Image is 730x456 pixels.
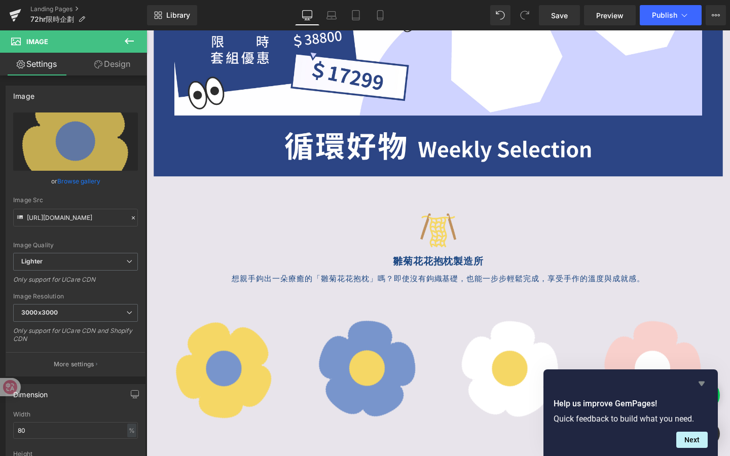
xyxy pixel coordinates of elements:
[676,432,708,448] button: Next question
[13,197,138,204] div: Image Src
[368,5,392,25] a: Mobile
[147,5,197,25] a: New Library
[319,5,344,25] a: Laptop
[551,10,568,21] span: Save
[554,414,708,424] p: Quick feedback to build what you need.
[260,255,524,266] span: 即使沒有鉤織基礎，也能一步步輕鬆完成，享受手作的溫度與成就感。
[652,11,677,19] span: Publish
[13,242,138,249] div: Image Quality
[13,209,138,226] input: Link
[295,5,319,25] a: Desktop
[13,411,138,418] div: Width
[30,5,147,13] a: Landing Pages
[21,257,43,265] b: Lighter
[6,352,145,376] button: More settings
[400,387,603,437] iframe: Tiledesk Widget
[596,10,624,21] span: Preview
[554,377,708,448] div: Help us improve GemPages!
[13,327,138,350] div: Only support for UCare CDN and Shopify CDN
[26,37,48,46] span: Image
[30,15,74,23] span: 72hr限時企劃
[490,5,510,25] button: Undo
[127,424,136,437] div: %
[13,86,34,100] div: Image
[54,360,94,369] p: More settings
[640,5,702,25] button: Publish
[13,293,138,300] div: Image Resolution
[57,172,100,190] a: Browse gallery
[21,309,58,316] b: 3000x3000
[8,255,606,266] p: 想親手鉤出一朵療癒的「雛菊花花抱枕」嗎？
[13,422,138,439] input: auto
[13,176,138,186] div: or
[13,276,138,290] div: Only support for UCare CDN
[584,5,636,25] a: Preview
[76,53,149,75] a: Design
[515,5,535,25] button: Redo
[696,377,708,390] button: Hide survey
[554,398,708,410] h2: Help us improve GemPages!
[8,236,606,250] p: 雛菊花花抱枕製造所
[706,5,726,25] button: More
[344,5,368,25] a: Tablet
[166,11,190,20] span: Library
